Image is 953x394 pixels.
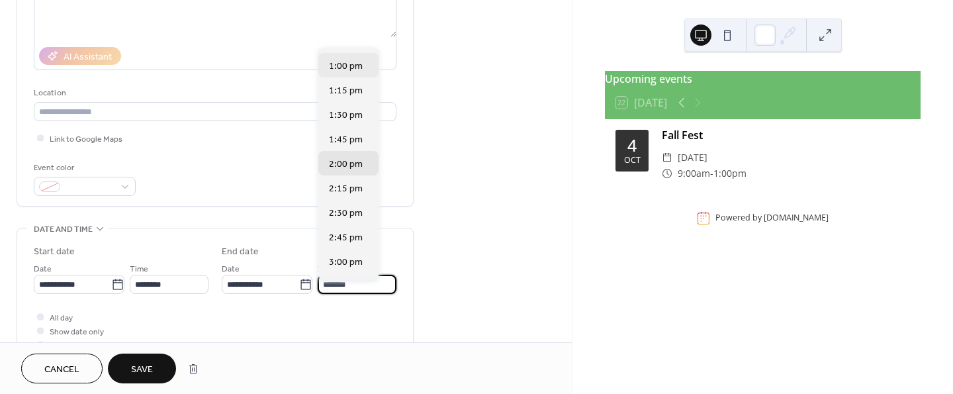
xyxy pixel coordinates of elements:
span: Save [131,363,153,377]
div: ​ [662,150,672,166]
span: 3:00 pm [329,256,363,270]
span: 2:15 pm [329,182,363,196]
span: 9:00am [678,166,710,181]
span: 1:00 pm [329,60,363,74]
div: Upcoming events [605,71,921,87]
div: 4 [627,137,637,154]
span: Show date only [50,325,104,339]
div: Location [34,86,394,100]
span: Date and time [34,222,93,236]
div: ​ [662,166,672,181]
div: Oct [624,156,641,165]
span: Cancel [44,363,79,377]
span: Date [34,262,52,276]
span: Link to Google Maps [50,132,122,146]
span: [DATE] [678,150,707,166]
button: Save [108,354,176,383]
button: Cancel [21,354,103,383]
div: Start date [34,245,75,259]
div: Event color [34,161,133,175]
a: [DOMAIN_NAME] [764,213,829,224]
span: Hide end time [50,339,100,353]
span: - [710,166,713,181]
div: Fall Fest [662,127,910,143]
span: 2:45 pm [329,231,363,245]
div: Powered by [715,213,829,224]
span: 1:45 pm [329,133,363,147]
span: 1:00pm [713,166,747,181]
span: 1:15 pm [329,84,363,98]
span: All day [50,311,73,325]
span: 1:30 pm [329,109,363,123]
span: Time [130,262,148,276]
span: 2:00 pm [329,158,363,172]
span: Time [318,262,336,276]
div: End date [222,245,259,259]
span: 2:30 pm [329,207,363,221]
span: Date [222,262,240,276]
